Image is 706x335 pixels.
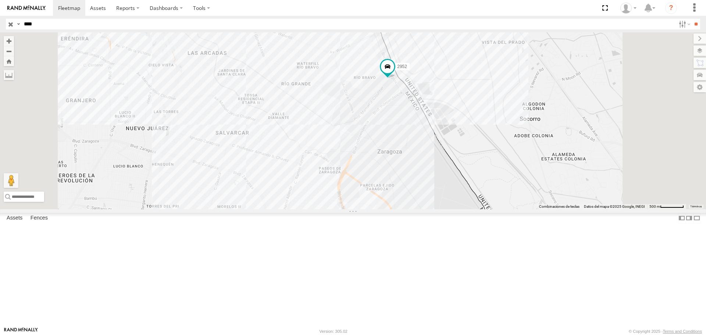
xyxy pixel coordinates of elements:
[320,329,347,334] div: Version: 305.02
[685,213,693,224] label: Dock Summary Table to the Right
[15,19,21,29] label: Search Query
[693,213,700,224] label: Hide Summary Table
[678,213,685,224] label: Dock Summary Table to the Left
[629,329,702,334] div: © Copyright 2025 -
[397,64,407,70] span: 2952
[693,82,706,92] label: Map Settings
[539,204,580,209] button: Combinaciones de teclas
[663,329,702,334] a: Terms and Conditions
[665,2,677,14] i: ?
[584,204,645,209] span: Datos del mapa ©2025 Google, INEGI
[649,204,660,209] span: 500 m
[27,213,51,224] label: Fences
[647,204,686,209] button: Escala del mapa: 500 m por 61 píxeles
[4,46,14,56] button: Zoom out
[4,70,14,80] label: Measure
[618,3,639,14] div: carolina herrera
[4,56,14,66] button: Zoom Home
[4,328,38,335] a: Visit our Website
[4,173,18,188] button: Arrastra al hombrecito al mapa para abrir Street View
[7,6,46,11] img: rand-logo.svg
[690,205,702,208] a: Términos
[4,36,14,46] button: Zoom in
[676,19,692,29] label: Search Filter Options
[3,213,26,224] label: Assets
